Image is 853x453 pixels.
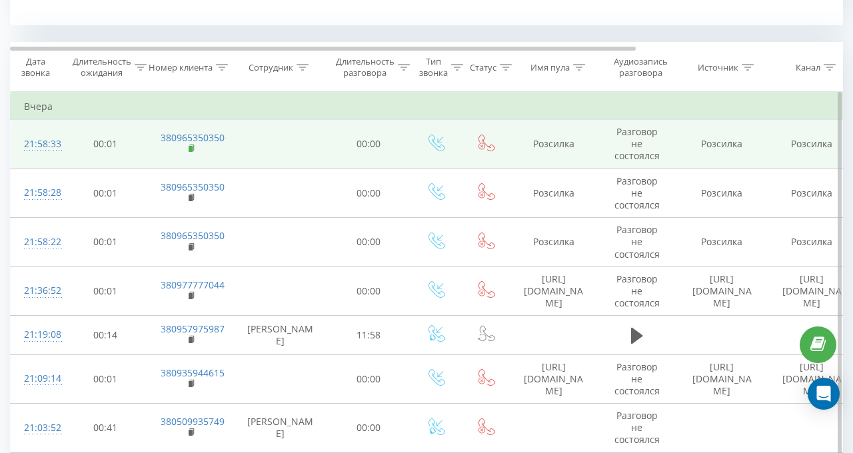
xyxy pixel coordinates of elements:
[24,415,51,441] div: 21:03:52
[249,62,293,73] div: Сотрудник
[327,404,411,453] td: 00:00
[24,366,51,392] div: 21:09:14
[24,278,51,304] div: 21:36:52
[614,223,660,260] span: Разговор не состоялся
[24,131,51,157] div: 21:58:33
[64,316,147,354] td: 00:14
[677,120,767,169] td: Розсилка
[677,169,767,218] td: Розсилка
[614,175,660,211] span: Разговор не состоялся
[510,266,597,316] td: [URL][DOMAIN_NAME]
[64,266,147,316] td: 00:01
[327,316,411,354] td: 11:58
[510,218,597,267] td: Розсилка
[614,409,660,446] span: Разговор не состоялся
[510,120,597,169] td: Розсилка
[24,180,51,206] div: 21:58:28
[614,272,660,309] span: Разговор не состоялся
[608,56,673,79] div: Аудиозапись разговора
[64,218,147,267] td: 00:01
[698,62,738,73] div: Источник
[73,56,131,79] div: Длительность ожидания
[161,278,225,291] a: 380977777044
[161,229,225,242] a: 380965350350
[470,62,496,73] div: Статус
[677,354,767,404] td: [URL][DOMAIN_NAME]
[327,354,411,404] td: 00:00
[64,120,147,169] td: 00:01
[327,266,411,316] td: 00:00
[336,56,395,79] div: Длительность разговора
[530,62,570,73] div: Имя пула
[234,404,327,453] td: [PERSON_NAME]
[419,56,448,79] div: Тип звонка
[614,360,660,397] span: Разговор не состоялся
[234,316,327,354] td: [PERSON_NAME]
[327,169,411,218] td: 00:00
[808,378,840,410] div: Open Intercom Messenger
[161,322,225,335] a: 380957975987
[677,266,767,316] td: [URL][DOMAIN_NAME]
[161,415,225,428] a: 380509935749
[510,354,597,404] td: [URL][DOMAIN_NAME]
[161,366,225,379] a: 380935944615
[11,56,60,79] div: Дата звонка
[161,181,225,193] a: 380965350350
[64,354,147,404] td: 00:01
[510,169,597,218] td: Розсилка
[64,169,147,218] td: 00:01
[161,131,225,144] a: 380965350350
[677,218,767,267] td: Розсилка
[64,404,147,453] td: 00:41
[24,229,51,255] div: 21:58:22
[149,62,213,73] div: Номер клиента
[796,62,820,73] div: Канал
[614,125,660,162] span: Разговор не состоялся
[327,120,411,169] td: 00:00
[327,218,411,267] td: 00:00
[24,322,51,348] div: 21:19:08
